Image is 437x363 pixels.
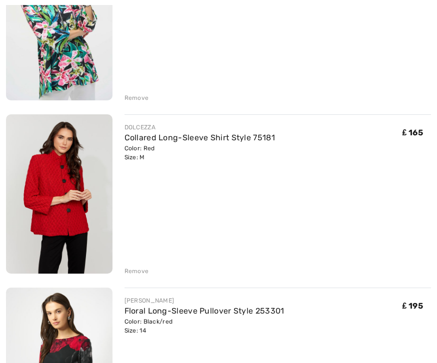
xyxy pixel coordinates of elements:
[6,114,112,274] img: Collared Long-Sleeve Shirt Style 75181
[402,301,423,311] span: ₤ 195
[124,317,284,335] div: Color: Black/red Size: 14
[124,296,284,305] div: [PERSON_NAME]
[124,144,275,162] div: Color: Red Size: M
[124,123,275,132] div: DOLCEZZA
[124,267,149,276] div: Remove
[402,128,423,137] span: ₤ 165
[124,306,284,316] a: Floral Long-Sleeve Pullover Style 253301
[124,93,149,102] div: Remove
[124,133,275,142] a: Collared Long-Sleeve Shirt Style 75181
